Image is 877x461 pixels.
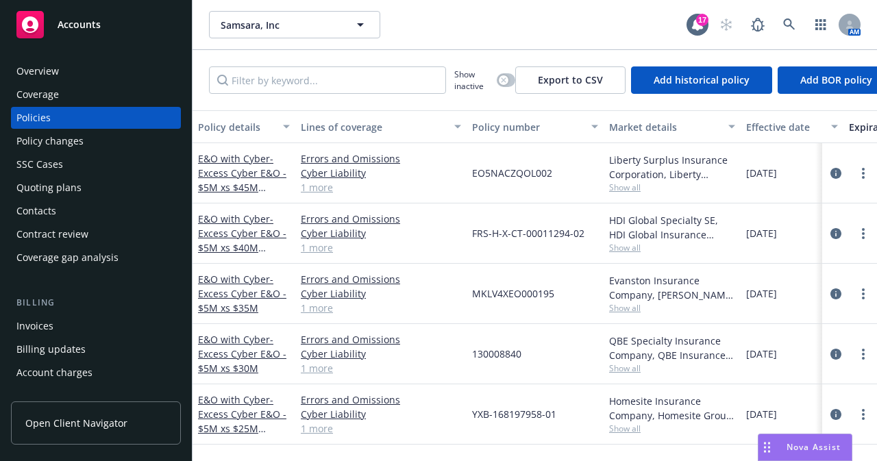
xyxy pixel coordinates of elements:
[454,68,491,92] span: Show inactive
[855,286,872,302] a: more
[609,120,720,134] div: Market details
[295,110,467,143] button: Lines of coverage
[198,333,286,375] a: E&O with Cyber
[609,242,735,253] span: Show all
[209,66,446,94] input: Filter by keyword...
[11,200,181,222] a: Contacts
[855,406,872,423] a: more
[609,394,735,423] div: Homesite Insurance Company, Homesite Group Incorporated, Bowhead Specialty Underwriters
[746,226,777,240] span: [DATE]
[746,347,777,361] span: [DATE]
[787,441,841,453] span: Nova Assist
[758,434,776,460] div: Drag to move
[713,11,740,38] a: Start snowing
[11,385,181,407] a: Installment plans
[16,223,88,245] div: Contract review
[198,120,275,134] div: Policy details
[301,212,461,226] a: Errors and Omissions
[301,151,461,166] a: Errors and Omissions
[198,273,286,314] a: E&O with Cyber
[11,177,181,199] a: Quoting plans
[746,120,823,134] div: Effective date
[855,225,872,242] a: more
[472,120,583,134] div: Policy number
[16,200,56,222] div: Contacts
[301,393,461,407] a: Errors and Omissions
[16,60,59,82] div: Overview
[472,166,552,180] span: EO5NACZQOL002
[16,177,82,199] div: Quoting plans
[301,120,446,134] div: Lines of coverage
[11,130,181,152] a: Policy changes
[16,247,119,269] div: Coverage gap analysis
[301,272,461,286] a: Errors and Omissions
[828,346,844,362] a: circleInformation
[221,18,339,32] span: Samsara, Inc
[855,346,872,362] a: more
[193,110,295,143] button: Policy details
[198,273,286,314] span: - Excess Cyber E&O - $5M xs $35M
[301,240,461,255] a: 1 more
[609,334,735,362] div: QBE Specialty Insurance Company, QBE Insurance Group
[301,226,461,240] a: Cyber Liability
[746,166,777,180] span: [DATE]
[11,84,181,105] a: Coverage
[11,107,181,129] a: Policies
[301,347,461,361] a: Cyber Liability
[828,286,844,302] a: circleInformation
[301,180,461,195] a: 1 more
[800,73,872,86] span: Add BOR policy
[609,273,735,302] div: Evanston Insurance Company, [PERSON_NAME] Insurance
[744,11,771,38] a: Report a Bug
[16,385,97,407] div: Installment plans
[746,286,777,301] span: [DATE]
[472,286,554,301] span: MKLV4XEO000195
[16,84,59,105] div: Coverage
[609,362,735,374] span: Show all
[301,286,461,301] a: Cyber Liability
[472,407,556,421] span: YXB-168197958-01
[609,423,735,434] span: Show all
[758,434,852,461] button: Nova Assist
[538,73,603,86] span: Export to CSV
[198,333,286,375] span: - Excess Cyber E&O - $5M xs $30M
[828,225,844,242] a: circleInformation
[472,226,584,240] span: FRS-H-X-CT-00011294-02
[855,165,872,182] a: more
[16,315,53,337] div: Invoices
[828,406,844,423] a: circleInformation
[301,361,461,375] a: 1 more
[741,110,843,143] button: Effective date
[11,315,181,337] a: Invoices
[467,110,604,143] button: Policy number
[16,107,51,129] div: Policies
[609,302,735,314] span: Show all
[198,212,286,269] a: E&O with Cyber
[604,110,741,143] button: Market details
[696,14,708,26] div: 17
[472,347,521,361] span: 130008840
[807,11,835,38] a: Switch app
[301,421,461,436] a: 1 more
[16,338,86,360] div: Billing updates
[11,247,181,269] a: Coverage gap analysis
[11,362,181,384] a: Account charges
[11,5,181,44] a: Accounts
[746,407,777,421] span: [DATE]
[301,407,461,421] a: Cyber Liability
[198,152,286,208] a: E&O with Cyber
[11,338,181,360] a: Billing updates
[25,416,127,430] span: Open Client Navigator
[515,66,626,94] button: Export to CSV
[209,11,380,38] button: Samsara, Inc
[11,223,181,245] a: Contract review
[11,60,181,82] a: Overview
[11,153,181,175] a: SSC Cases
[631,66,772,94] button: Add historical policy
[609,153,735,182] div: Liberty Surplus Insurance Corporation, Liberty Mutual
[609,182,735,193] span: Show all
[16,362,92,384] div: Account charges
[776,11,803,38] a: Search
[828,165,844,182] a: circleInformation
[11,296,181,310] div: Billing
